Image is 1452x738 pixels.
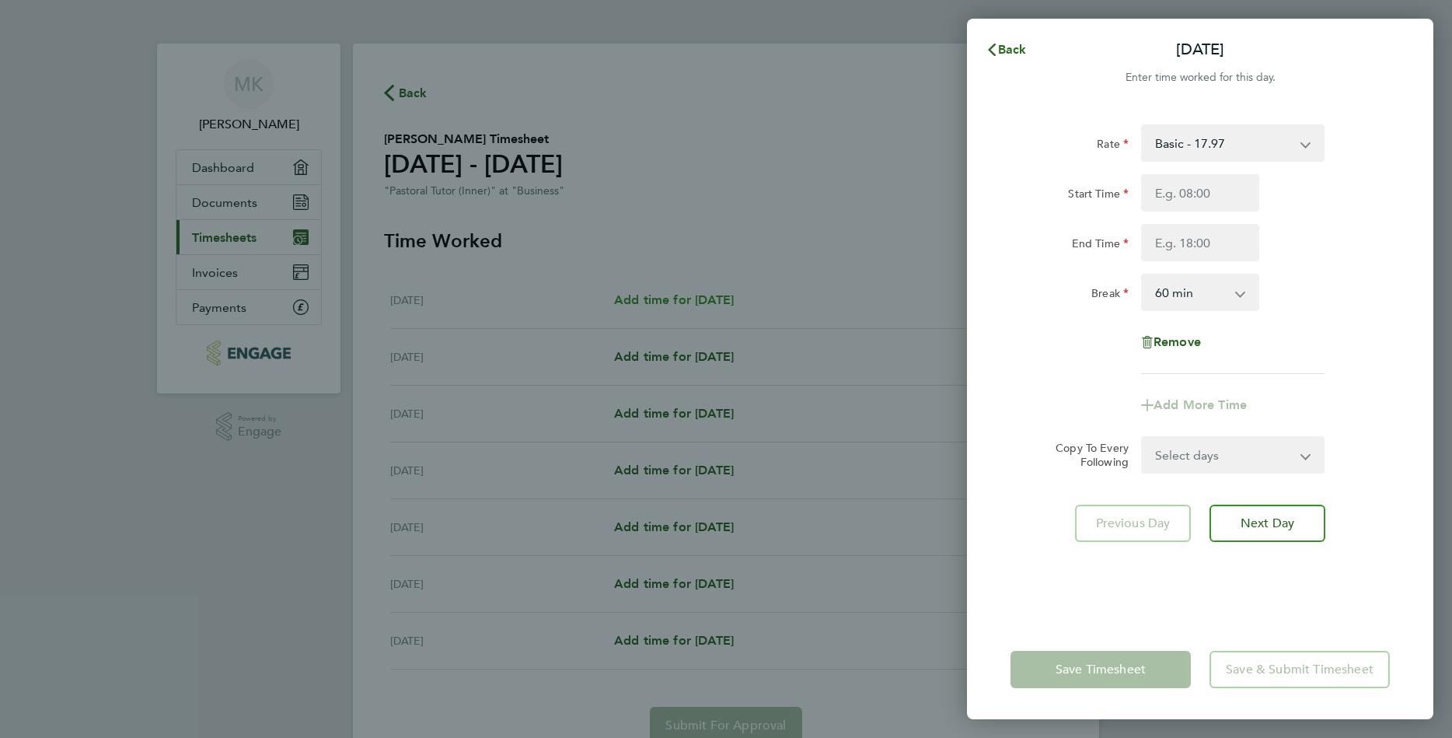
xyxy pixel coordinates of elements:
[1209,505,1325,542] button: Next Day
[967,68,1433,87] div: Enter time worked for this day.
[1141,224,1259,261] input: E.g. 18:00
[970,34,1042,65] button: Back
[998,42,1027,57] span: Back
[1068,187,1129,205] label: Start Time
[1141,336,1201,348] button: Remove
[1176,39,1224,61] p: [DATE]
[1154,334,1201,349] span: Remove
[1043,441,1129,469] label: Copy To Every Following
[1091,286,1129,305] label: Break
[1097,137,1129,156] label: Rate
[1141,174,1259,212] input: E.g. 08:00
[1241,516,1294,531] span: Next Day
[1072,236,1129,255] label: End Time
